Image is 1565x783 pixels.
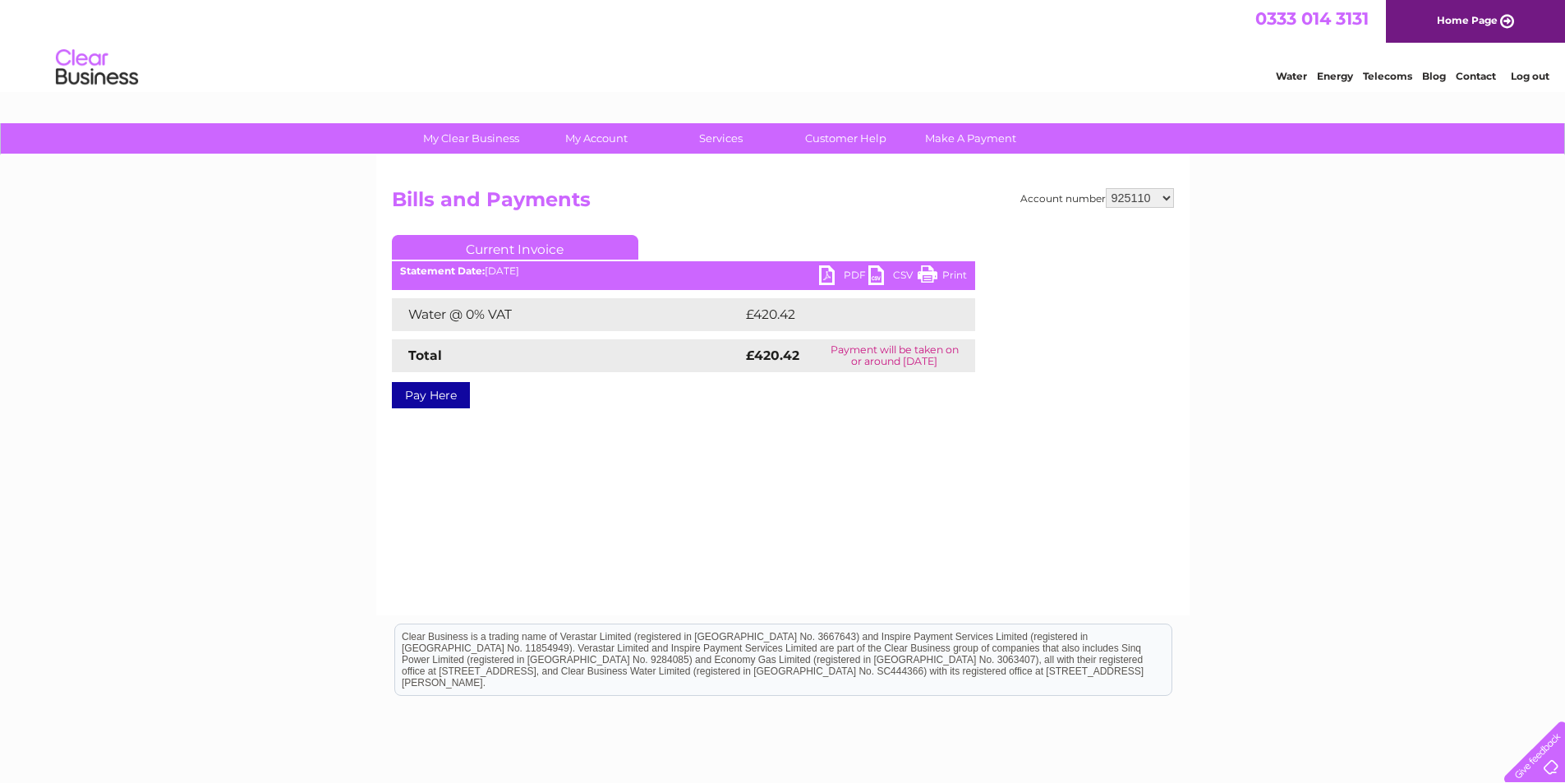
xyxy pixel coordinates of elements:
div: Clear Business is a trading name of Verastar Limited (registered in [GEOGRAPHIC_DATA] No. 3667643... [395,9,1171,80]
a: PDF [819,265,868,289]
a: Blog [1422,70,1446,82]
div: [DATE] [392,265,975,277]
a: Energy [1317,70,1353,82]
strong: £420.42 [746,348,799,363]
td: Payment will be taken on or around [DATE] [814,339,975,372]
img: logo.png [55,43,139,93]
b: Statement Date: [400,265,485,277]
strong: Total [408,348,442,363]
a: My Clear Business [403,123,539,154]
h2: Bills and Payments [392,188,1174,219]
td: Water @ 0% VAT [392,298,742,331]
a: Services [653,123,789,154]
div: Account number [1020,188,1174,208]
a: Water [1276,70,1307,82]
a: Log out [1511,70,1549,82]
a: Make A Payment [903,123,1038,154]
a: Telecoms [1363,70,1412,82]
a: Current Invoice [392,235,638,260]
a: Pay Here [392,382,470,408]
a: Customer Help [778,123,914,154]
a: 0333 014 3131 [1255,8,1369,29]
a: Contact [1456,70,1496,82]
td: £420.42 [742,298,946,331]
a: Print [918,265,967,289]
a: My Account [528,123,664,154]
a: CSV [868,265,918,289]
